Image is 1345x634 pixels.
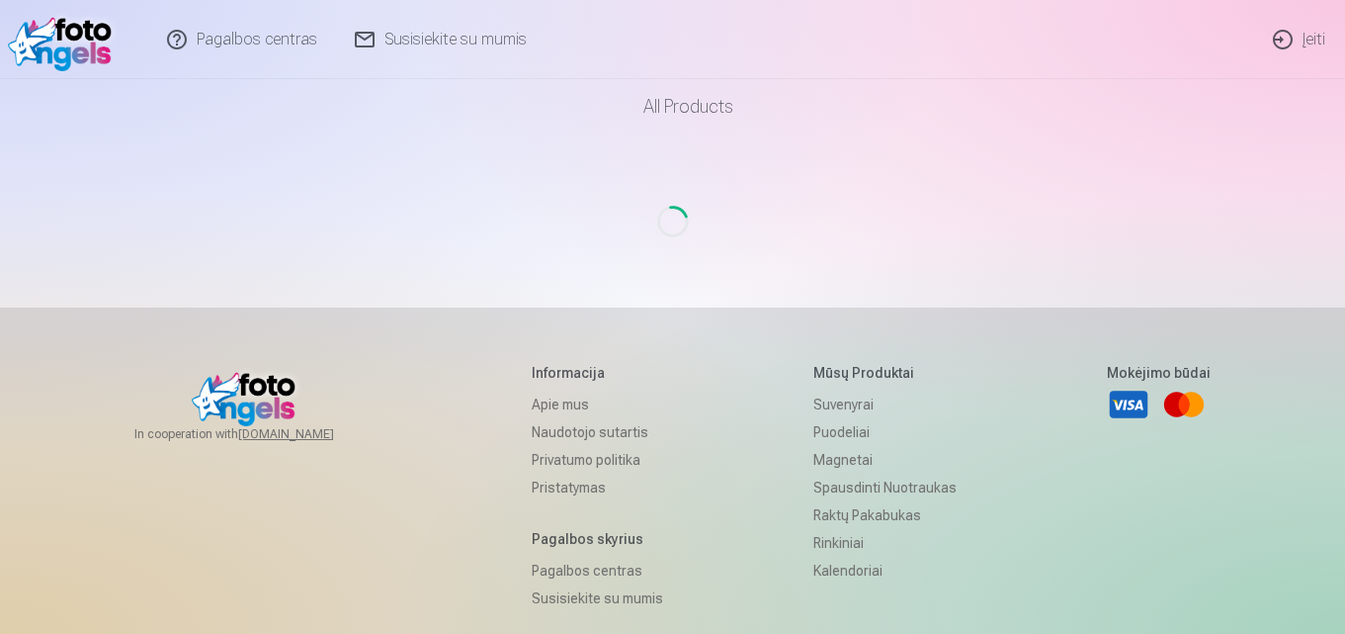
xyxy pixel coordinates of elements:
[1107,383,1150,426] a: Visa
[532,363,663,383] h5: Informacija
[813,529,957,557] a: Rinkiniai
[532,446,663,474] a: Privatumo politika
[813,418,957,446] a: Puodeliai
[588,79,757,135] a: All products
[8,8,122,71] img: /v1
[532,529,663,549] h5: Pagalbos skyrius
[1107,363,1211,383] h5: Mokėjimo būdai
[1162,383,1206,426] a: Mastercard
[813,557,957,585] a: Kalendoriai
[532,585,663,612] a: Susisiekite su mumis
[813,446,957,474] a: Magnetai
[134,426,381,442] span: In cooperation with
[813,501,957,529] a: Raktų pakabukas
[238,426,381,442] a: [DOMAIN_NAME]
[532,557,663,585] a: Pagalbos centras
[813,363,957,383] h5: Mūsų produktai
[532,474,663,501] a: Pristatymas
[532,391,663,418] a: Apie mus
[813,391,957,418] a: Suvenyrai
[813,474,957,501] a: Spausdinti nuotraukas
[532,418,663,446] a: Naudotojo sutartis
